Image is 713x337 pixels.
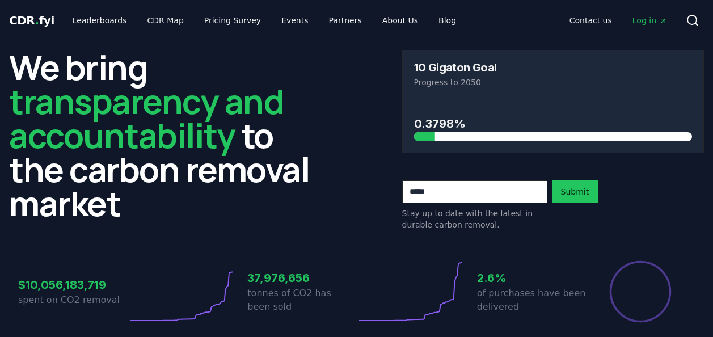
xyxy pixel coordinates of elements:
[9,78,283,158] span: transparency and accountability
[9,50,311,220] h2: We bring to the carbon removal market
[414,115,693,132] h3: 0.3798%
[18,276,127,293] h3: $10,056,183,719
[560,10,621,31] a: Contact us
[247,287,356,314] p: tonnes of CO2 has been sold
[35,14,39,27] span: .
[429,10,465,31] a: Blog
[138,10,193,31] a: CDR Map
[609,260,672,323] div: Percentage of sales delivered
[477,287,586,314] p: of purchases have been delivered
[477,269,586,287] h3: 2.6%
[414,77,693,88] p: Progress to 2050
[320,10,371,31] a: Partners
[560,10,677,31] nav: Main
[373,10,427,31] a: About Us
[18,293,127,307] p: spent on CO2 removal
[402,208,547,230] p: Stay up to date with the latest in durable carbon removal.
[64,10,465,31] nav: Main
[552,180,598,203] button: Submit
[632,15,668,26] span: Log in
[64,10,136,31] a: Leaderboards
[195,10,270,31] a: Pricing Survey
[247,269,356,287] h3: 37,976,656
[9,14,54,27] span: CDR fyi
[623,10,677,31] a: Log in
[414,62,497,73] h3: 10 Gigaton Goal
[272,10,317,31] a: Events
[9,12,54,28] a: CDR.fyi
